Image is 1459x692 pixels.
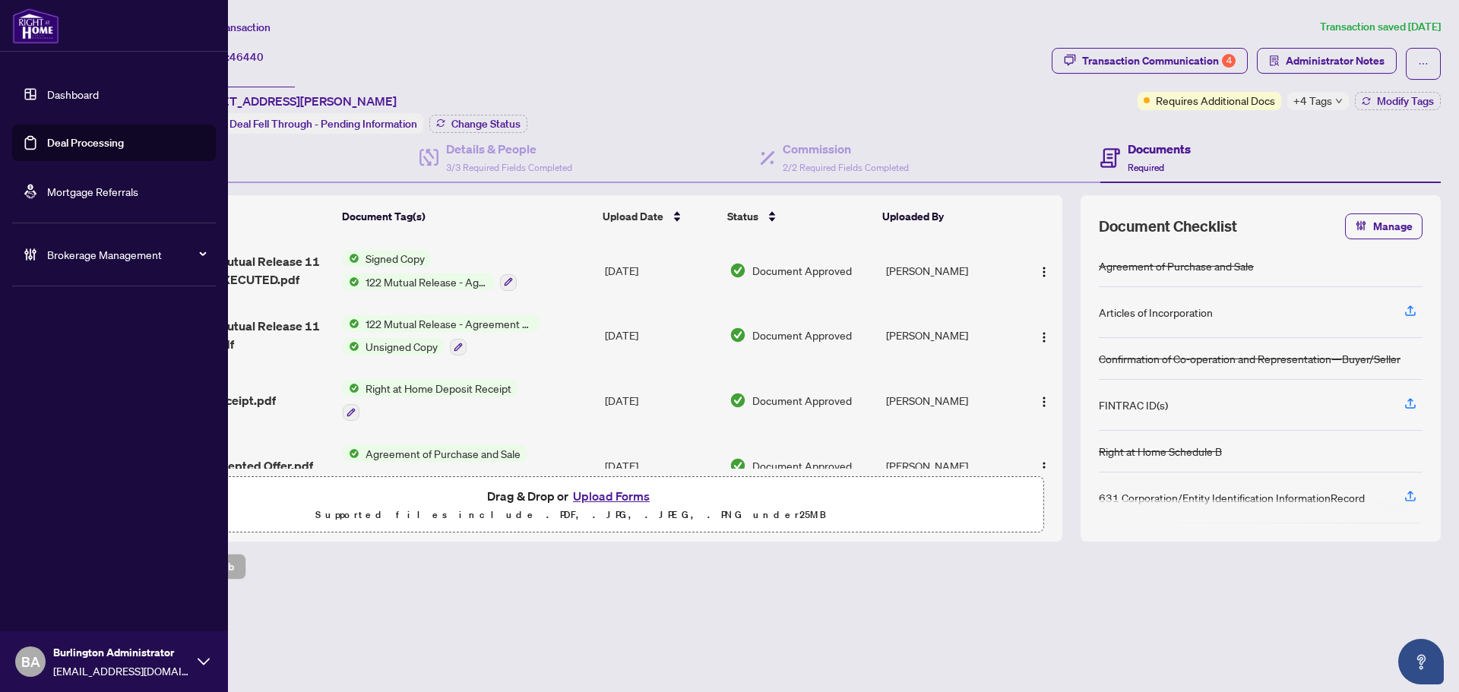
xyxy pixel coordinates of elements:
th: (5) File Name [134,195,335,238]
img: Document Status [729,457,746,474]
span: +4 Tags [1293,92,1332,109]
div: Articles of Incorporation [1099,304,1213,321]
span: Drag & Drop or [487,486,654,506]
div: Transaction Communication [1082,49,1236,73]
button: Logo [1032,388,1056,412]
span: Modify Tags [1377,96,1434,106]
span: Status [727,208,758,225]
span: Required [1128,162,1164,173]
button: Status IconRight at Home Deposit Receipt [343,380,517,421]
div: Confirmation of Co-operation and Representation—Buyer/Seller [1099,350,1400,367]
img: Status Icon [343,445,359,462]
td: [PERSON_NAME] [880,303,1018,368]
h4: Details & People [446,140,572,158]
span: ellipsis [1418,58,1429,69]
span: Signed Copy [359,250,431,267]
td: [DATE] [599,433,724,498]
button: Modify Tags [1355,92,1441,110]
button: Manage [1345,213,1423,239]
img: Document Status [729,262,746,279]
img: logo [12,8,59,44]
div: 4 [1222,54,1236,68]
img: Status Icon [343,273,359,290]
img: Document Status [729,392,746,409]
span: [EMAIL_ADDRESS][DOMAIN_NAME] [53,662,190,679]
span: BA [21,651,40,672]
a: Deal Processing [47,136,124,150]
p: Supported files include .PDF, .JPG, .JPEG, .PNG under 25 MB [107,506,1034,524]
span: Brokerage Management [47,246,205,263]
button: Logo [1032,323,1056,347]
button: Status IconSigned CopyStatus Icon122 Mutual Release - Agreement of Purchase and Sale [343,250,517,291]
span: Burlington Administrator [53,644,190,661]
th: Status [721,195,877,238]
button: Status Icon122 Mutual Release - Agreement of Purchase and SaleStatus IconUnsigned Copy [343,315,540,356]
span: solution [1269,55,1280,66]
td: [DATE] [599,238,724,303]
span: View Transaction [189,21,271,34]
button: Change Status [429,115,527,133]
button: Upload Forms [568,486,654,506]
img: Logo [1038,331,1050,343]
td: [DATE] [599,368,724,433]
span: Change Status [451,118,521,129]
td: [PERSON_NAME] [880,238,1018,303]
div: 631 Corporation/Entity Identification InformationRecord [1099,489,1365,506]
th: Uploaded By [876,195,1014,238]
span: Drag & Drop orUpload FormsSupported files include .PDF, .JPG, .JPEG, .PNG under25MB [98,477,1043,533]
h4: Commission [783,140,909,158]
span: Right at Home Deposit Receipt [359,380,517,397]
div: Status: [188,113,423,134]
a: Dashboard [47,87,99,101]
span: Document Approved [752,327,852,343]
button: Status IconAgreement of Purchase and Sale [343,445,547,486]
th: Document Tag(s) [336,195,597,238]
button: Logo [1032,258,1056,283]
a: Mortgage Referrals [47,185,138,198]
span: Document Approved [752,392,852,409]
div: Right at Home Schedule B [1099,443,1222,460]
button: Administrator Notes [1257,48,1397,74]
th: Upload Date [597,195,721,238]
img: Status Icon [343,250,359,267]
div: Agreement of Purchase and Sale [1099,258,1254,274]
span: down [1335,97,1343,105]
img: Document Status [729,327,746,343]
span: [STREET_ADDRESS][PERSON_NAME] [188,92,397,110]
img: Logo [1038,266,1050,278]
div: FINTRAC ID(s) [1099,397,1168,413]
span: Administrator Notes [1286,49,1385,73]
button: Open asap [1398,639,1444,684]
span: Document Approved [752,457,852,474]
span: 122 Mutual Release - Agreement of Purchase and Sale [359,273,494,290]
span: Unsigned Copy [359,338,444,355]
span: Upload Date [603,208,663,225]
img: Logo [1038,461,1050,473]
span: Manage [1373,214,1413,239]
span: Deal Fell Through - Pending Information [229,117,417,131]
span: 2/2 Required Fields Completed [783,162,909,173]
span: Ontario 122 - Mutual Release 11 1 version 4 1.pdf [141,317,331,353]
img: Logo [1038,396,1050,408]
td: [PERSON_NAME] [880,433,1018,498]
td: [PERSON_NAME] [880,368,1018,433]
span: Document Checklist [1099,216,1237,237]
span: Agreement of Purchase and Sale [359,445,527,462]
button: Logo [1032,453,1056,478]
span: Requires Additional Docs [1156,92,1275,109]
span: 3/3 Required Fields Completed [446,162,572,173]
img: Status Icon [343,380,359,397]
span: 122 Mutual Release - Agreement of Purchase and Sale [359,315,540,332]
span: Ontario 122 - Mutual Release 11 1 version 4 1 EXECUTED.pdf [141,252,331,289]
button: Transaction Communication4 [1052,48,1248,74]
span: 46440 [229,50,264,64]
h4: Documents [1128,140,1191,158]
img: Status Icon [343,338,359,355]
article: Transaction saved [DATE] [1320,18,1441,36]
span: Document Approved [752,262,852,279]
td: [DATE] [599,303,724,368]
img: Status Icon [343,315,359,332]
